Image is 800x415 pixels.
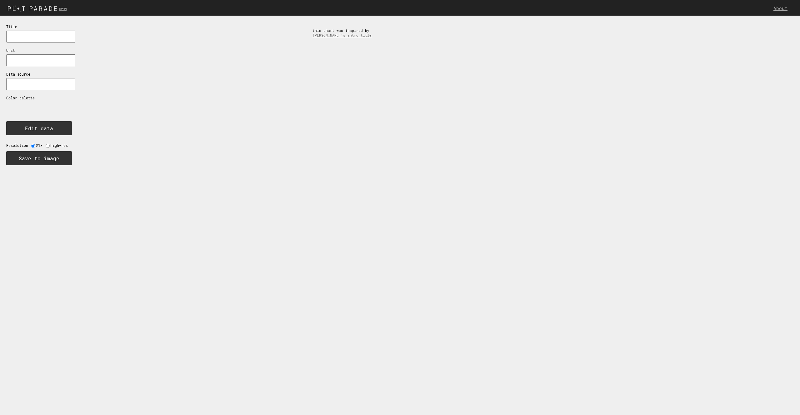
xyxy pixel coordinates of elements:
[6,72,75,77] p: Data source
[773,5,791,11] a: About
[6,96,75,100] p: Color palette
[6,48,75,53] p: Unit
[6,121,72,135] button: Edit data
[6,24,75,29] p: Title
[36,143,46,148] label: @1x
[6,151,72,165] button: Save to image
[306,22,381,44] div: this chart was inspired by
[50,143,71,148] label: high-res
[6,143,31,148] label: Resolution
[312,33,372,37] a: [PERSON_NAME]'s intro title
